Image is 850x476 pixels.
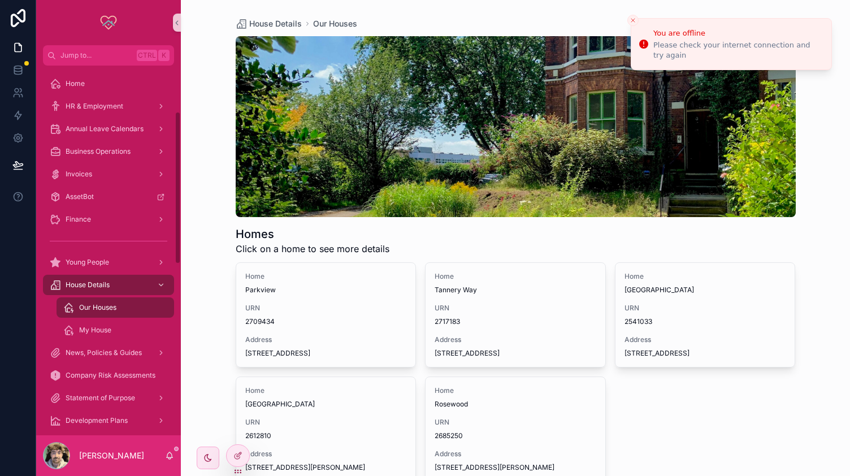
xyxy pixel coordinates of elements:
span: 2709434 [245,317,407,326]
a: Statement of Purpose [43,388,174,408]
span: HR & Employment [66,102,123,111]
a: Young People [43,252,174,272]
span: Home [245,386,407,395]
span: Home [245,272,407,281]
a: HomeTannery WayURN2717183Address[STREET_ADDRESS] [425,262,606,367]
span: Our Houses [79,303,116,312]
span: Business Operations [66,147,131,156]
a: House Details [43,275,174,295]
span: Development Plans [66,416,128,425]
span: Home [435,272,596,281]
span: [STREET_ADDRESS] [245,349,407,358]
a: Home [43,73,174,94]
p: [PERSON_NAME] [79,450,144,461]
a: Our Houses [57,297,174,318]
a: Business Operations [43,141,174,162]
span: [STREET_ADDRESS] [625,349,786,358]
span: URN [245,418,407,427]
a: Annual Leave Calendars [43,119,174,139]
a: Home[GEOGRAPHIC_DATA]URN2541033Address[STREET_ADDRESS] [615,262,796,367]
span: [GEOGRAPHIC_DATA] [625,285,786,295]
span: Annual Leave Calendars [66,124,144,133]
span: Finance [66,215,91,224]
span: My House [79,326,111,335]
button: Close toast [627,15,639,26]
a: Company Risk Assessments [43,365,174,386]
span: 2717183 [435,317,596,326]
span: Ctrl [137,50,157,61]
span: Company Risk Assessments [66,371,155,380]
span: URN [435,304,596,313]
span: Rosewood [435,400,596,409]
a: Development Plans [43,410,174,431]
span: Address [435,335,596,344]
span: [STREET_ADDRESS] [435,349,596,358]
h1: Homes [236,226,389,242]
div: You are offline [653,28,822,39]
span: 2685250 [435,431,596,440]
span: K [159,51,168,60]
a: House Details [236,18,302,29]
a: News, Policies & Guides [43,343,174,363]
button: Jump to...CtrlK [43,45,174,66]
a: Finance [43,209,174,230]
span: News, Policies & Guides [66,348,142,357]
span: Parkview [245,285,407,295]
span: URN [625,304,786,313]
div: scrollable content [36,66,181,435]
a: HR & Employment [43,96,174,116]
span: Address [625,335,786,344]
span: House Details [66,280,110,289]
span: [STREET_ADDRESS][PERSON_NAME] [435,463,596,472]
span: URN [435,418,596,427]
a: Invoices [43,164,174,184]
span: Address [245,335,407,344]
span: [STREET_ADDRESS][PERSON_NAME] [245,463,407,472]
span: Invoices [66,170,92,179]
span: Home [66,79,85,88]
span: Tannery Way [435,285,596,295]
span: Address [435,449,596,458]
span: URN [245,304,407,313]
span: Home [625,272,786,281]
a: My House [57,320,174,340]
span: 2612810 [245,431,407,440]
span: Click on a home to see more details [236,242,389,256]
span: Jump to... [60,51,132,60]
span: Home [435,386,596,395]
img: App logo [99,14,118,32]
span: Address [245,449,407,458]
span: Statement of Purpose [66,393,135,403]
a: HomeParkviewURN2709434Address[STREET_ADDRESS] [236,262,417,367]
span: AssetBot [66,192,94,201]
div: Please check your internet connection and try again [653,40,822,60]
a: Our Houses [313,18,357,29]
a: AssetBot [43,187,174,207]
span: Young People [66,258,109,267]
span: 2541033 [625,317,786,326]
span: House Details [249,18,302,29]
span: [GEOGRAPHIC_DATA] [245,400,407,409]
